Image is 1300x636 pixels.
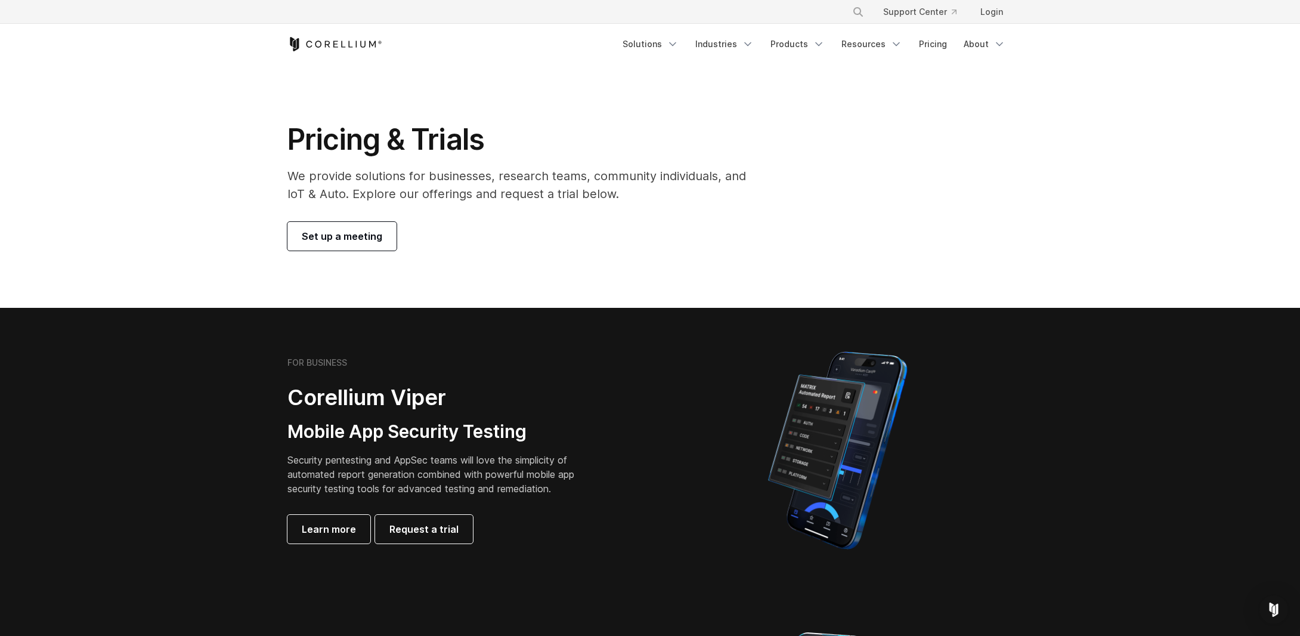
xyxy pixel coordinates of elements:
[302,522,356,536] span: Learn more
[912,33,954,55] a: Pricing
[838,1,1013,23] div: Navigation Menu
[287,453,593,496] p: Security pentesting and AppSec teams will love the simplicity of automated report generation comb...
[874,1,966,23] a: Support Center
[287,357,347,368] h6: FOR BUSINESS
[287,167,763,203] p: We provide solutions for businesses, research teams, community individuals, and IoT & Auto. Explo...
[688,33,761,55] a: Industries
[957,33,1013,55] a: About
[287,515,370,544] a: Learn more
[375,515,473,544] a: Request a trial
[302,229,382,243] span: Set up a meeting
[287,122,763,158] h1: Pricing & Trials
[287,37,382,51] a: Corellium Home
[389,522,459,536] span: Request a trial
[834,33,909,55] a: Resources
[1259,595,1288,624] div: Open Intercom Messenger
[287,384,593,411] h2: Corellium Viper
[287,421,593,443] h3: Mobile App Security Testing
[748,346,927,555] img: Corellium MATRIX automated report on iPhone showing app vulnerability test results across securit...
[615,33,686,55] a: Solutions
[971,1,1013,23] a: Login
[287,222,397,251] a: Set up a meeting
[847,1,869,23] button: Search
[615,33,1013,55] div: Navigation Menu
[763,33,832,55] a: Products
